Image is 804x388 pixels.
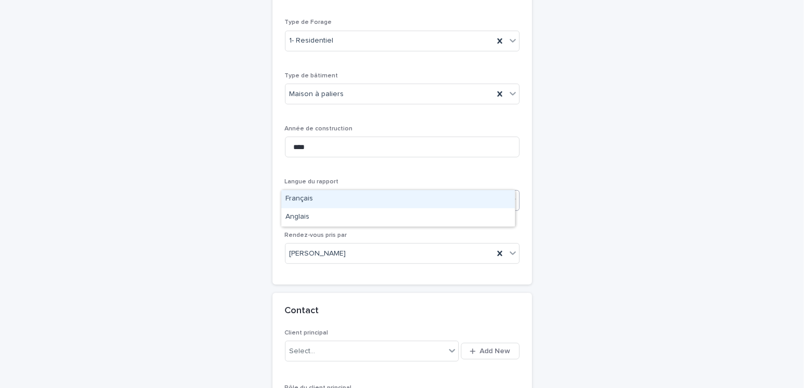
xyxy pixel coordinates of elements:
span: Client principal [285,330,329,336]
span: Année de construction [285,126,353,132]
button: Add New [461,343,519,359]
span: Maison à paliers [290,89,344,100]
span: [PERSON_NAME] [290,248,346,259]
span: Langue du rapport [285,179,339,185]
span: 1- Residentiel [290,35,334,46]
span: Add New [480,347,511,355]
span: Rendez-vous pris par [285,232,347,238]
div: Anglais [281,208,515,226]
div: Français [281,190,515,208]
span: Type de Forage [285,19,332,25]
div: Select... [290,346,316,357]
span: Type de bâtiment [285,73,338,79]
h2: Contact [285,305,319,317]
